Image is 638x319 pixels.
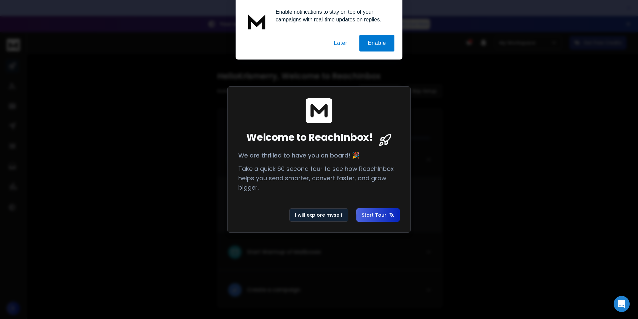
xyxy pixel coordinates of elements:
[614,296,630,312] div: Open Intercom Messenger
[238,164,400,192] p: Take a quick 60 second tour to see how ReachInbox helps you send smarter, convert faster, and gro...
[362,212,394,218] span: Start Tour
[238,151,400,160] p: We are thrilled to have you on board! 🎉
[244,8,270,35] img: notification icon
[289,208,348,222] button: I will explore myself
[356,208,400,222] button: Start Tour
[359,35,394,51] button: Enable
[270,8,394,23] div: Enable notifications to stay on top of your campaigns with real-time updates on replies.
[246,131,373,143] span: Welcome to ReachInbox!
[325,35,355,51] button: Later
